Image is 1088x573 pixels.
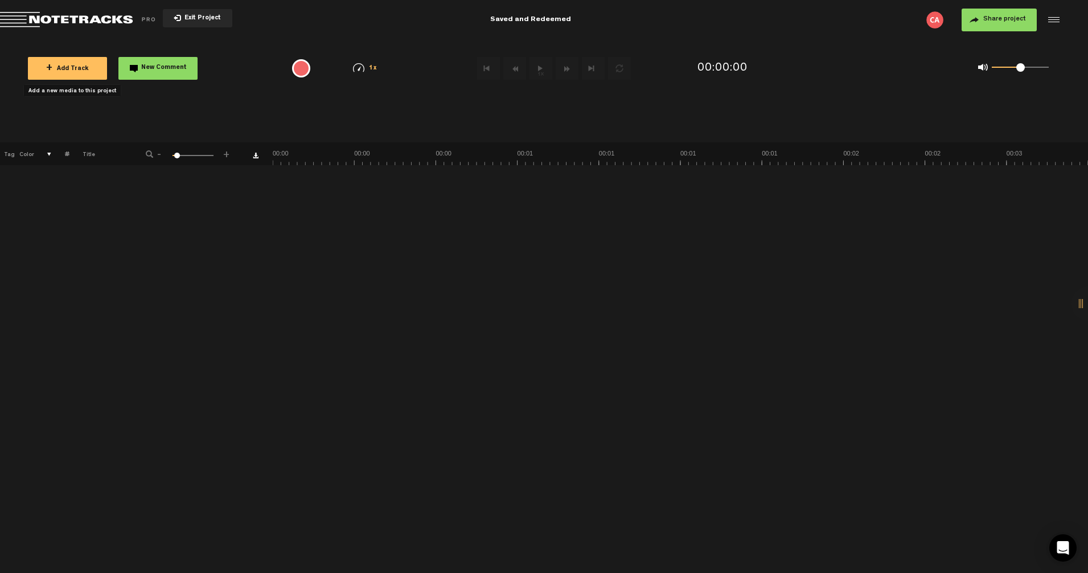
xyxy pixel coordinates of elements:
button: 1x [529,57,552,80]
div: {{ tooltip_message }} [292,59,310,77]
span: Add a new media to this project [28,88,116,94]
span: Share project [983,16,1026,23]
button: +Add Track [28,57,107,80]
span: Exit Project [181,15,221,22]
button: Share project [962,9,1037,31]
img: letters [926,11,943,28]
th: # [52,142,69,165]
th: Color [17,142,34,165]
span: New Comment [141,65,187,71]
a: Download comments [253,153,258,158]
span: + [222,149,231,156]
span: + [46,64,52,73]
div: 1x [335,63,394,73]
button: Exit Project [163,9,232,27]
button: New Comment [118,57,198,80]
button: Rewind [503,57,526,80]
button: Go to beginning [477,57,500,80]
div: 00:00:00 [697,60,748,77]
th: Title [69,142,130,165]
span: 1x [369,66,377,72]
div: Open Intercom Messenger [1049,534,1077,562]
span: - [155,149,164,156]
img: speedometer.svg [353,63,364,72]
button: Loop [608,57,631,80]
button: Go to end [582,57,605,80]
span: Add Track [46,66,89,72]
button: Fast Forward [556,57,578,80]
